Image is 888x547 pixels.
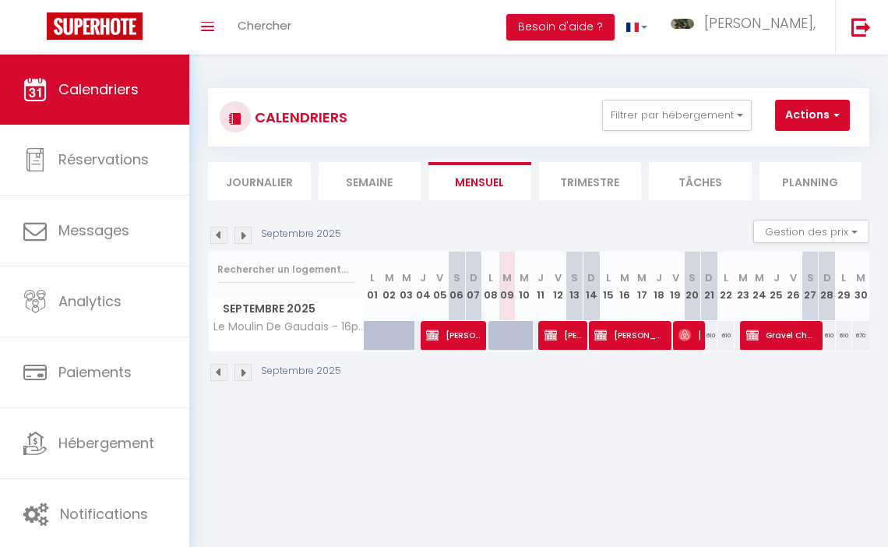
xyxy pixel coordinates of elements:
[571,270,578,285] abbr: S
[465,252,482,321] th: 07
[671,19,694,30] img: ...
[759,162,862,200] li: Planning
[470,270,477,285] abbr: D
[365,252,382,321] th: 01
[620,270,629,285] abbr: M
[802,252,819,321] th: 27
[717,252,735,321] th: 22
[566,252,583,321] th: 13
[633,252,650,321] th: 17
[426,320,481,350] span: [PERSON_NAME] SNCF Interpole
[852,252,869,321] th: 30
[58,79,139,99] span: Calendriers
[602,100,752,131] button: Filtrer par hébergement
[47,12,143,40] img: Super Booking
[836,252,853,321] th: 29
[790,270,797,285] abbr: V
[667,252,684,321] th: 19
[58,150,149,169] span: Réservations
[428,162,531,200] li: Mensuel
[502,270,512,285] abbr: M
[649,162,752,200] li: Tâches
[678,320,700,350] span: [PERSON_NAME]
[717,321,735,350] div: 610
[520,270,529,285] abbr: M
[689,270,696,285] abbr: S
[238,17,291,34] span: Chercher
[453,270,460,285] abbr: S
[533,252,550,321] th: 11
[58,221,129,240] span: Messages
[684,252,701,321] th: 20
[819,252,836,321] th: 28
[587,270,595,285] abbr: D
[768,252,785,321] th: 25
[398,252,415,321] th: 03
[701,321,718,350] div: 610
[58,291,122,311] span: Analytics
[704,13,816,33] span: [PERSON_NAME],
[672,270,679,285] abbr: V
[58,433,154,453] span: Hébergement
[385,270,394,285] abbr: M
[370,270,375,285] abbr: L
[807,270,814,285] abbr: S
[506,14,615,41] button: Besoin d'aide ?
[482,252,499,321] th: 08
[724,270,728,285] abbr: L
[753,220,869,243] button: Gestion des prix
[402,270,411,285] abbr: M
[841,270,846,285] abbr: L
[836,321,853,350] div: 610
[488,270,493,285] abbr: L
[735,252,752,321] th: 23
[752,252,769,321] th: 24
[58,362,132,382] span: Paiements
[583,252,600,321] th: 14
[261,227,341,242] p: Septembre 2025
[705,270,713,285] abbr: D
[432,252,449,321] th: 05
[414,252,432,321] th: 04
[656,270,662,285] abbr: J
[516,252,533,321] th: 10
[606,270,611,285] abbr: L
[449,252,466,321] th: 06
[420,270,426,285] abbr: J
[852,321,869,350] div: 670
[555,270,562,285] abbr: V
[851,17,871,37] img: logout
[738,270,748,285] abbr: M
[746,320,817,350] span: Gravel Chatellerault
[499,252,516,321] th: 09
[823,270,831,285] abbr: D
[381,252,398,321] th: 02
[60,504,148,524] span: Notifications
[617,252,634,321] th: 16
[637,270,647,285] abbr: M
[217,256,355,284] input: Rechercher un logement...
[650,252,668,321] th: 18
[594,320,665,350] span: [PERSON_NAME]
[12,6,59,53] button: Ouvrir le widget de chat LiveChat
[319,162,421,200] li: Semaine
[549,252,566,321] th: 12
[537,270,544,285] abbr: J
[600,252,617,321] th: 15
[436,270,443,285] abbr: V
[539,162,642,200] li: Trimestre
[211,321,367,333] span: Le Moulin De Gaudais - 16p - 7ch - piscine - 4*
[251,100,347,135] h3: CALENDRIERS
[701,252,718,321] th: 21
[261,364,341,379] p: Septembre 2025
[773,270,780,285] abbr: J
[208,162,311,200] li: Journalier
[819,321,836,350] div: 610
[785,252,802,321] th: 26
[544,320,583,350] span: [PERSON_NAME], PERSO
[856,270,865,285] abbr: M
[755,270,764,285] abbr: M
[775,100,850,131] button: Actions
[209,298,364,320] span: Septembre 2025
